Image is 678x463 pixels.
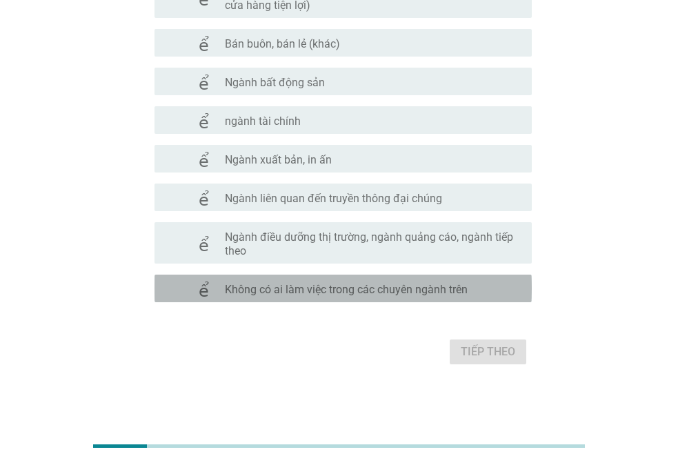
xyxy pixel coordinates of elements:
font: kiểm tra [166,150,279,167]
font: Ngành bất động sản [225,76,325,89]
font: kiểm tra [166,35,279,51]
font: Ngành liên quan đến truyền thông đại chúng [225,192,442,205]
font: ngành tài chính [225,115,301,128]
font: kiểm tra [166,235,279,251]
font: kiểm tra [166,73,279,90]
font: kiểm tra [166,189,279,206]
font: Ngành điều dưỡng thị trường, ngành quảng cáo, ngành tiếp theo [225,230,513,257]
font: kiểm tra [166,280,279,297]
font: Không có ai làm việc trong các chuyên ngành trên [225,283,468,296]
font: Bán buôn, bán lẻ (khác) [225,37,340,50]
font: kiểm tra [166,112,279,128]
font: Ngành xuất bản, in ấn [225,153,332,166]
